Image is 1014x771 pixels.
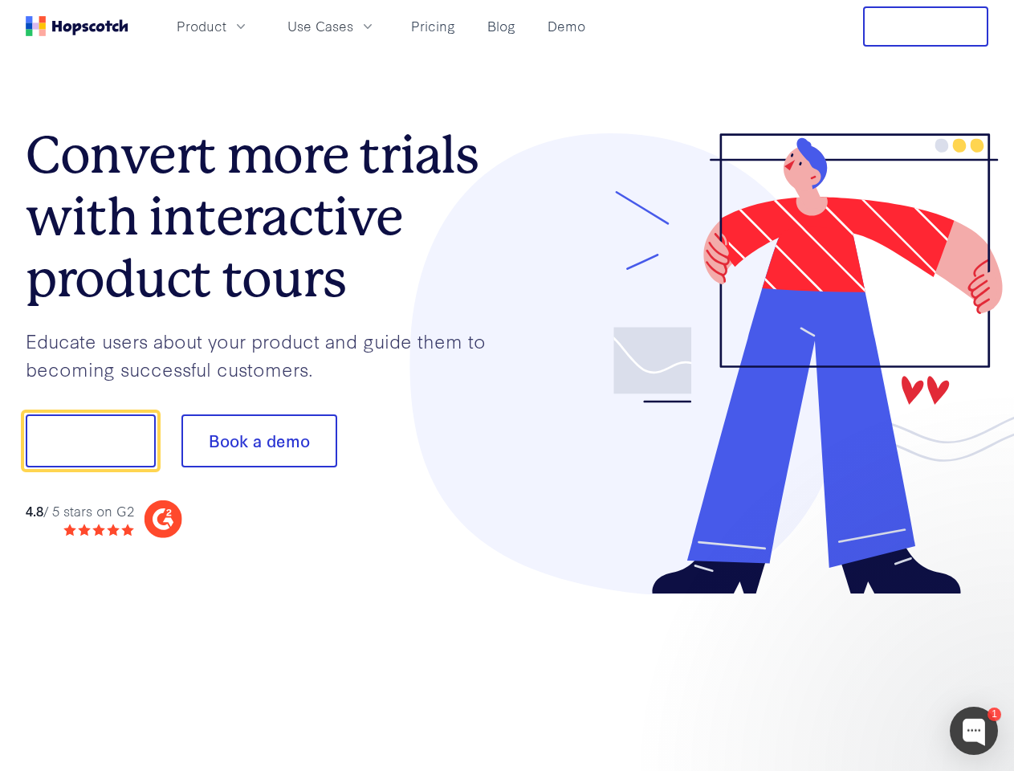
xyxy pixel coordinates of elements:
span: Use Cases [287,16,353,36]
a: Pricing [405,13,462,39]
div: 1 [988,708,1001,721]
p: Educate users about your product and guide them to becoming successful customers. [26,327,507,382]
a: Blog [481,13,522,39]
div: / 5 stars on G2 [26,501,134,521]
strong: 4.8 [26,501,43,520]
button: Product [167,13,259,39]
button: Free Trial [863,6,988,47]
span: Product [177,16,226,36]
h1: Convert more trials with interactive product tours [26,124,507,309]
button: Book a demo [181,414,337,467]
button: Use Cases [278,13,385,39]
a: Demo [541,13,592,39]
button: Show me! [26,414,156,467]
a: Home [26,16,128,36]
